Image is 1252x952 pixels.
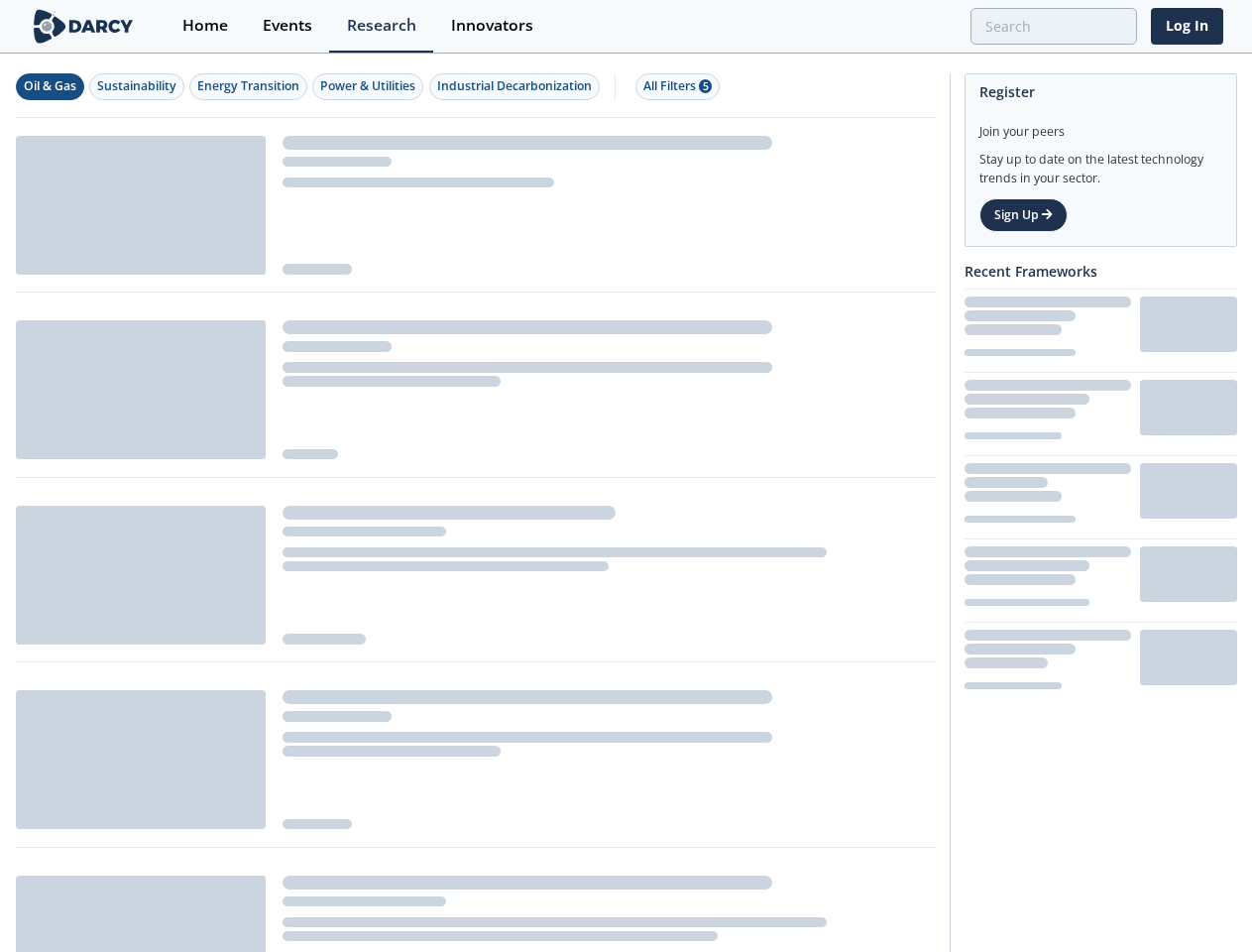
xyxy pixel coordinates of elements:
[89,73,184,100] button: Sustainability
[16,73,84,100] button: Oil & Gas
[97,77,176,95] div: Sustainability
[1151,8,1223,45] a: Log In
[437,77,592,95] div: Industrial Decarbonization
[979,109,1222,141] div: Join your peers
[263,18,312,34] div: Events
[320,77,415,95] div: Power & Utilities
[643,77,712,95] div: All Filters
[30,9,138,44] img: logo-wide.svg
[312,73,423,100] button: Power & Utilities
[970,8,1137,45] input: Advanced Search
[635,73,720,100] button: All Filters 5
[979,198,1068,232] a: Sign Up
[699,79,712,93] span: 5
[965,254,1237,289] div: Recent Frameworks
[979,74,1222,109] div: Register
[197,77,299,95] div: Energy Transition
[451,18,533,34] div: Innovators
[979,141,1222,187] div: Stay up to date on the latest technology trends in your sector.
[24,77,76,95] div: Oil & Gas
[182,18,228,34] div: Home
[347,18,416,34] div: Research
[429,73,600,100] button: Industrial Decarbonization
[189,73,307,100] button: Energy Transition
